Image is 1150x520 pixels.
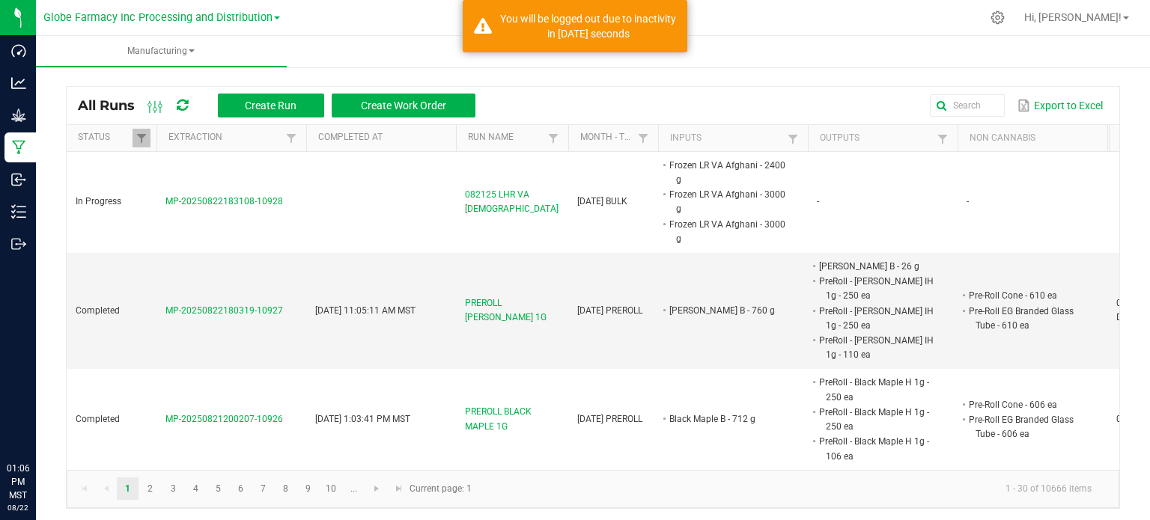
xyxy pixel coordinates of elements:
[76,414,120,424] span: Completed
[165,305,283,316] span: MP-20250822180319-10927
[67,470,1119,508] kendo-pager: Current page: 1
[78,93,487,118] div: All Runs
[784,129,802,148] a: Filter
[388,477,410,500] a: Go to the last page
[343,477,365,500] a: Page 11
[165,414,283,424] span: MP-20250821200207-10926
[634,129,652,147] a: Filter
[11,140,26,155] inline-svg: Manufacturing
[36,36,287,67] a: Manufacturing
[544,129,562,147] a: Filter
[7,462,29,502] p: 01:06 PM MST
[817,304,935,333] li: PreRoll - [PERSON_NAME] IH 1g - 250 ea
[282,129,300,147] a: Filter
[817,259,935,274] li: [PERSON_NAME] B - 26 g
[580,132,633,144] a: Month - TypeSortable
[207,477,229,500] a: Page 5
[11,76,26,91] inline-svg: Analytics
[577,305,642,316] span: [DATE] PREROLL
[667,158,785,187] li: Frozen LR VA Afghani - 2400 g
[11,236,26,251] inline-svg: Outbound
[245,100,296,111] span: Create Run
[465,405,559,433] span: PREROLL BLACK MAPLE 1G
[275,477,296,500] a: Page 8
[15,400,60,445] iframe: Resource center
[332,94,475,117] button: Create Work Order
[297,477,319,500] a: Page 9
[817,333,935,362] li: PreRoll - [PERSON_NAME] IH 1g - 110 ea
[817,274,935,303] li: PreRoll - [PERSON_NAME] IH 1g - 250 ea
[44,398,62,416] iframe: Resource center unread badge
[185,477,207,500] a: Page 4
[11,204,26,219] inline-svg: Inventory
[817,405,935,434] li: PreRoll - Black Maple H 1g - 250 ea
[371,483,383,495] span: Go to the next page
[139,477,161,500] a: Page 2
[393,483,405,495] span: Go to the last page
[76,196,121,207] span: In Progress
[958,152,1107,253] td: -
[667,187,785,216] li: Frozen LR VA Afghani - 3000 g
[967,397,1085,412] li: Pre-Roll Cone - 606 ea
[667,217,785,246] li: Frozen LR VA Afghani - 3000 g
[361,100,446,111] span: Create Work Order
[958,125,1107,152] th: Non Cannabis
[967,412,1085,441] li: Pre-Roll EG Branded Glass Tube - 606 ea
[7,502,29,513] p: 08/22
[500,11,676,41] div: You will be logged out due to inactivity in 1495 seconds
[315,305,416,316] span: [DATE] 11:05:11 AM MST
[366,477,388,500] a: Go to the next page
[318,132,450,144] a: Completed AtSortable
[11,108,26,123] inline-svg: Grow
[967,288,1085,303] li: Pre-Roll Cone - 610 ea
[133,129,150,147] a: Filter
[11,172,26,187] inline-svg: Inbound
[808,125,958,152] th: Outputs
[320,477,342,500] a: Page 10
[36,45,287,58] span: Manufacturing
[934,129,952,148] a: Filter
[481,477,1104,501] kendo-pager-info: 1 - 30 of 10666 items
[117,477,139,500] a: Page 1
[577,414,642,424] span: [DATE] PREROLL
[808,152,958,253] td: -
[468,132,544,144] a: Run NameSortable
[817,375,935,404] li: PreRoll - Black Maple H 1g - 250 ea
[465,296,559,325] span: PREROLL [PERSON_NAME] 1G
[667,303,785,318] li: [PERSON_NAME] B - 760 g
[817,434,935,463] li: PreRoll - Black Maple H 1g - 106 ea
[577,196,627,207] span: [DATE] BULK
[43,11,273,24] span: Globe Farmacy Inc Processing and Distribution
[218,94,324,117] button: Create Run
[315,414,410,424] span: [DATE] 1:03:41 PM MST
[168,132,282,144] a: ExtractionSortable
[465,188,559,216] span: 082125 LHR VA [DEMOGRAPHIC_DATA]
[988,10,1007,25] div: Manage settings
[1014,93,1107,118] button: Export to Excel
[78,132,132,144] a: StatusSortable
[230,477,252,500] a: Page 6
[967,304,1085,333] li: Pre-Roll EG Branded Glass Tube - 610 ea
[930,94,1005,117] input: Search
[11,43,26,58] inline-svg: Dashboard
[165,196,283,207] span: MP-20250822183108-10928
[162,477,184,500] a: Page 3
[667,412,785,426] li: Black Maple B - 712 g
[252,477,274,500] a: Page 7
[76,305,120,316] span: Completed
[658,125,808,152] th: Inputs
[1024,11,1122,23] span: Hi, [PERSON_NAME]!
